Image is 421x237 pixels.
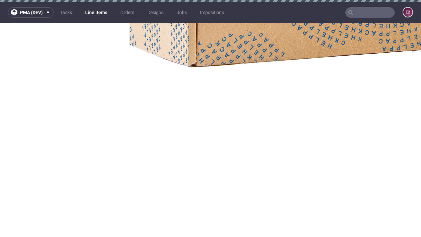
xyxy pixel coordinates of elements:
a: Impositions [196,7,228,18]
a: Tasks [56,7,76,18]
figcaption: e2 [403,8,412,17]
a: Orders [116,7,138,18]
a: Jobs [173,7,191,18]
a: Designs [143,7,167,18]
span: pma (dev) [20,10,43,15]
button: pma (dev) [8,7,54,18]
a: Line Items [81,7,111,18]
